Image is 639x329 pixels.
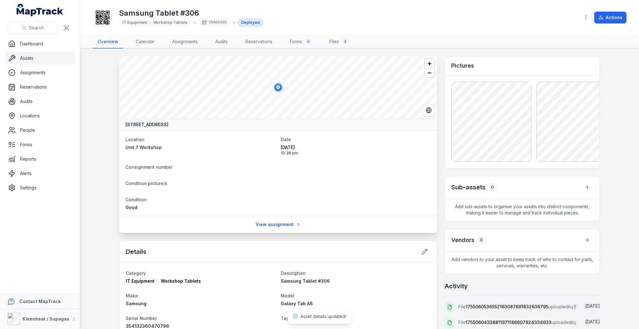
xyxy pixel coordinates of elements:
[281,301,313,306] span: Galaxy Tab A8
[5,138,75,151] a: Forms
[119,56,437,119] canvas: Map
[126,270,146,276] span: Category
[252,218,305,230] a: View assignment
[125,144,276,151] a: Unit 7 Workshop
[126,316,157,321] span: Serial Number
[125,145,162,150] span: Unit 7 Workshop
[458,304,609,309] span: File uploaded by [PERSON_NAME]
[451,61,474,70] h3: Pictures
[425,59,434,68] button: Zoom in
[281,293,294,298] span: Model
[5,124,75,136] a: People
[281,144,431,151] span: [DATE]
[238,18,263,27] div: Deployed
[119,8,263,18] h1: Samsung Tablet #306
[451,236,474,244] h3: Vendors
[585,319,600,324] time: 13/08/2025, 12:48:30 pm
[125,205,137,210] span: Good
[281,316,308,321] span: Tag Number
[126,301,146,306] span: Samsung
[126,278,155,284] span: IT Equipment
[281,278,330,284] span: Samsung Tablet #306
[167,35,203,49] a: Assignments
[210,35,233,49] a: Audits
[5,81,75,93] a: Reservations
[126,247,146,256] h2: Details
[594,12,626,23] button: Actions
[488,183,497,192] div: 0
[126,293,138,298] span: Make
[153,20,187,25] span: Workshop Tablets
[5,167,75,180] a: Alerts
[477,236,486,244] div: 0
[125,137,145,142] span: Location
[126,323,169,329] span: 354132360470796
[585,303,600,309] time: 13/08/2025, 12:49:07 pm
[161,278,201,284] span: Workshop Tablets
[5,153,75,165] a: Reports
[445,198,600,221] span: Add sub-assets to organise your assets into distinct components, making it easier to manage and t...
[304,38,312,45] div: 0
[325,35,354,49] a: Files2
[131,35,160,49] a: Calendar
[5,182,75,194] a: Settings
[425,68,434,77] button: Zoom out
[281,137,291,142] span: Date
[341,38,349,45] div: 2
[466,304,548,309] span: 1755060536552163087691632636795
[23,316,69,321] strong: Kleenheat / Supagas
[281,151,431,156] span: 12:36 pm
[281,270,306,276] span: Description
[5,110,75,122] a: Locations
[423,104,435,116] button: Switch to Satellite View
[125,181,167,186] span: Condition picture/s
[585,303,600,309] span: [DATE]
[123,20,147,25] span: IT Equipment
[19,299,61,304] strong: Contact MapTrack
[300,314,346,319] span: Asset details updated!
[5,38,75,50] a: Dashboard
[451,183,486,192] h2: Sub-assets
[198,18,231,27] div: VNA00305
[5,66,75,79] a: Assignments
[5,52,75,64] a: Assets
[445,282,468,290] h2: Activity
[125,121,168,128] strong: [STREET_ADDRESS]
[29,25,44,31] span: Search
[125,164,172,170] span: Consignment number
[240,35,277,49] a: Reservations
[17,4,64,16] a: MapTrack
[125,197,147,202] span: Condition
[5,95,75,108] a: Audits
[281,144,431,156] time: 13/08/2025, 12:36:58 pm
[466,320,551,325] span: 17550604338811971186607924334633
[93,35,123,49] a: Overview
[445,251,600,274] span: Add vendors to your asset to keep track of who to contact for parts, services, warranties, etc.
[585,319,600,324] span: [DATE]
[8,22,58,34] button: Search
[458,320,612,325] span: File uploaded by [PERSON_NAME]
[285,35,317,49] a: Forms0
